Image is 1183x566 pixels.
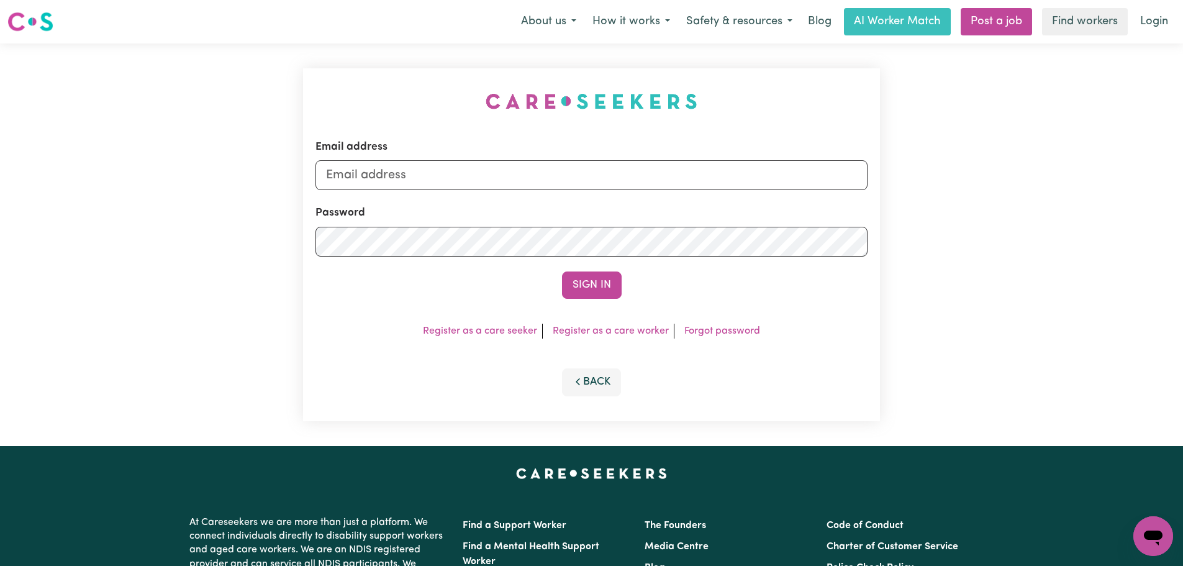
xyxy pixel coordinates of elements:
a: Media Centre [645,542,709,552]
button: Back [562,368,622,396]
a: Register as a care seeker [423,326,537,336]
a: Find workers [1042,8,1128,35]
button: About us [513,9,584,35]
a: Register as a care worker [553,326,669,336]
a: AI Worker Match [844,8,951,35]
label: Email address [315,139,388,155]
input: Email address [315,160,868,190]
a: The Founders [645,521,706,531]
button: Sign In [562,272,622,299]
a: Code of Conduct [827,521,904,531]
a: Post a job [961,8,1032,35]
img: Careseekers logo [7,11,53,33]
a: Login [1133,8,1176,35]
a: Charter of Customer Service [827,542,958,552]
iframe: Button to launch messaging window [1133,516,1173,556]
a: Blog [800,8,839,35]
a: Careseekers home page [516,468,667,478]
button: How it works [584,9,678,35]
label: Password [315,205,365,221]
button: Safety & resources [678,9,800,35]
a: Forgot password [684,326,760,336]
a: Careseekers logo [7,7,53,36]
a: Find a Support Worker [463,521,566,531]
